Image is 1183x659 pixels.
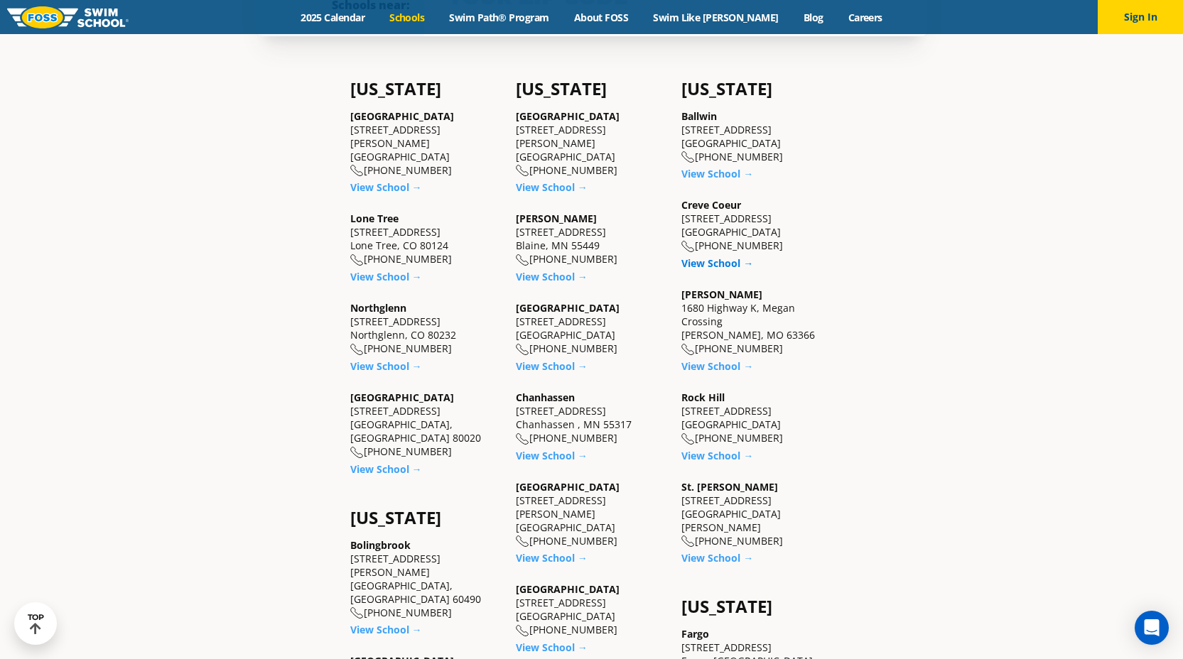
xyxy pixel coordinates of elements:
[641,11,792,24] a: Swim Like [PERSON_NAME]
[350,391,502,459] div: [STREET_ADDRESS] [GEOGRAPHIC_DATA], [GEOGRAPHIC_DATA] 80020 [PHONE_NUMBER]
[681,344,695,356] img: location-phone-o-icon.svg
[516,433,529,445] img: location-phone-o-icon.svg
[681,241,695,253] img: location-phone-o-icon.svg
[681,391,833,445] div: [STREET_ADDRESS] [GEOGRAPHIC_DATA] [PHONE_NUMBER]
[681,627,709,641] a: Fargo
[350,623,422,636] a: View School →
[350,212,399,225] a: Lone Tree
[516,391,575,404] a: Chanhassen
[516,641,588,654] a: View School →
[350,462,422,476] a: View School →
[28,613,44,635] div: TOP
[350,607,364,619] img: location-phone-o-icon.svg
[516,582,620,596] a: [GEOGRAPHIC_DATA]
[561,11,641,24] a: About FOSS
[377,11,437,24] a: Schools
[681,597,833,616] h4: [US_STATE]
[7,6,129,28] img: FOSS Swim School Logo
[288,11,377,24] a: 2025 Calendar
[516,582,667,637] div: [STREET_ADDRESS] [GEOGRAPHIC_DATA] [PHONE_NUMBER]
[681,288,833,356] div: 1680 Highway K, Megan Crossing [PERSON_NAME], MO 63366 [PHONE_NUMBER]
[350,109,454,123] a: [GEOGRAPHIC_DATA]
[350,538,502,620] div: [STREET_ADDRESS][PERSON_NAME] [GEOGRAPHIC_DATA], [GEOGRAPHIC_DATA] 60490 [PHONE_NUMBER]
[681,535,695,548] img: location-phone-o-icon.svg
[516,344,529,356] img: location-phone-o-icon.svg
[836,11,895,24] a: Careers
[516,109,620,123] a: [GEOGRAPHIC_DATA]
[516,254,529,266] img: location-phone-o-icon.svg
[350,165,364,177] img: location-phone-o-icon.svg
[516,625,529,637] img: location-phone-o-icon.svg
[681,359,753,373] a: View School →
[350,212,502,266] div: [STREET_ADDRESS] Lone Tree, CO 80124 [PHONE_NUMBER]
[791,11,836,24] a: Blog
[350,254,364,266] img: location-phone-o-icon.svg
[516,535,529,548] img: location-phone-o-icon.svg
[350,301,502,356] div: [STREET_ADDRESS] Northglenn, CO 80232 [PHONE_NUMBER]
[437,11,561,24] a: Swim Path® Program
[681,480,833,548] div: [STREET_ADDRESS] [GEOGRAPHIC_DATA][PERSON_NAME] [PHONE_NUMBER]
[516,301,620,315] a: [GEOGRAPHIC_DATA]
[516,449,588,462] a: View School →
[681,109,833,164] div: [STREET_ADDRESS] [GEOGRAPHIC_DATA] [PHONE_NUMBER]
[681,391,725,404] a: Rock Hill
[350,391,454,404] a: [GEOGRAPHIC_DATA]
[681,151,695,163] img: location-phone-o-icon.svg
[350,508,502,528] h4: [US_STATE]
[516,109,667,178] div: [STREET_ADDRESS][PERSON_NAME] [GEOGRAPHIC_DATA] [PHONE_NUMBER]
[681,79,833,99] h4: [US_STATE]
[516,270,588,283] a: View School →
[516,359,588,373] a: View School →
[350,109,502,178] div: [STREET_ADDRESS][PERSON_NAME] [GEOGRAPHIC_DATA] [PHONE_NUMBER]
[681,198,833,253] div: [STREET_ADDRESS] [GEOGRAPHIC_DATA] [PHONE_NUMBER]
[681,256,753,270] a: View School →
[350,359,422,373] a: View School →
[681,198,741,212] a: Creve Coeur
[350,270,422,283] a: View School →
[516,165,529,177] img: location-phone-o-icon.svg
[681,167,753,180] a: View School →
[681,433,695,445] img: location-phone-o-icon.svg
[516,480,667,548] div: [STREET_ADDRESS][PERSON_NAME] [GEOGRAPHIC_DATA] [PHONE_NUMBER]
[516,301,667,356] div: [STREET_ADDRESS] [GEOGRAPHIC_DATA] [PHONE_NUMBER]
[350,538,411,552] a: Bolingbrook
[350,180,422,194] a: View School →
[516,480,620,494] a: [GEOGRAPHIC_DATA]
[350,301,406,315] a: Northglenn
[681,449,753,462] a: View School →
[516,79,667,99] h4: [US_STATE]
[681,480,778,494] a: St. [PERSON_NAME]
[516,212,667,266] div: [STREET_ADDRESS] Blaine, MN 55449 [PHONE_NUMBER]
[681,109,717,123] a: Ballwin
[516,391,667,445] div: [STREET_ADDRESS] Chanhassen , MN 55317 [PHONE_NUMBER]
[516,180,588,194] a: View School →
[1135,611,1169,645] div: Open Intercom Messenger
[681,288,762,301] a: [PERSON_NAME]
[350,79,502,99] h4: [US_STATE]
[350,344,364,356] img: location-phone-o-icon.svg
[350,447,364,459] img: location-phone-o-icon.svg
[516,212,597,225] a: [PERSON_NAME]
[516,551,588,565] a: View School →
[681,551,753,565] a: View School →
